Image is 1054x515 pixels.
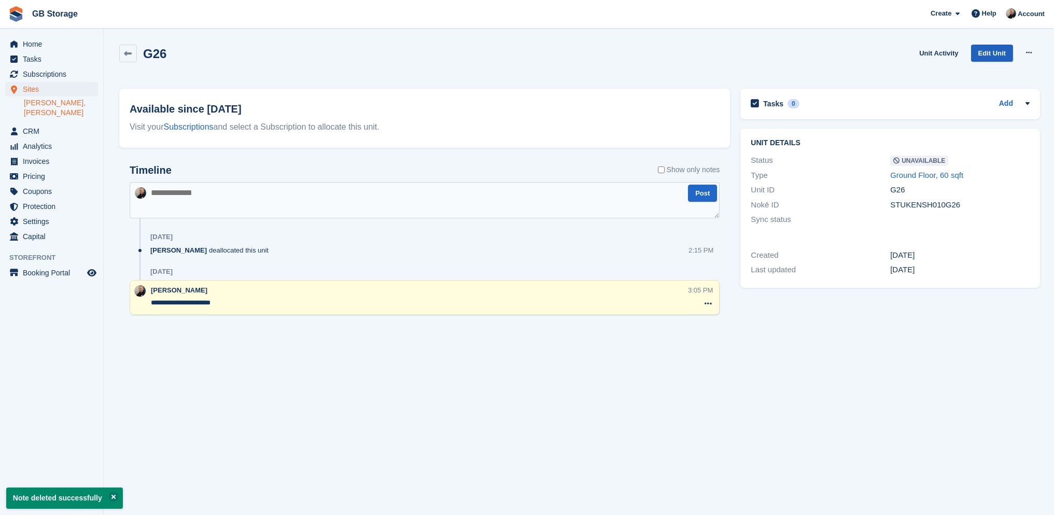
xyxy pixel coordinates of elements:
[150,245,207,255] span: [PERSON_NAME]
[130,121,720,133] div: Visit your and select a Subscription to allocate this unit.
[5,199,98,214] a: menu
[890,156,948,166] span: Unavailable
[751,199,890,211] div: Nokē ID
[23,52,85,66] span: Tasks
[23,184,85,199] span: Coupons
[890,264,1030,276] div: [DATE]
[23,154,85,169] span: Invoices
[23,67,85,81] span: Subscriptions
[135,187,146,199] img: Karl Walker
[688,285,713,295] div: 3:05 PM
[688,185,717,202] button: Post
[5,169,98,184] a: menu
[688,245,713,255] div: 2:15 PM
[751,249,890,261] div: Created
[151,286,207,294] span: [PERSON_NAME]
[134,285,146,297] img: Karl Walker
[5,229,98,244] a: menu
[28,5,82,22] a: GB Storage
[751,264,890,276] div: Last updated
[971,45,1013,62] a: Edit Unit
[8,6,24,22] img: stora-icon-8386f47178a22dfd0bd8f6a31ec36ba5ce8667c1dd55bd0f319d3a0aa187defe.svg
[5,37,98,51] a: menu
[999,98,1013,110] a: Add
[751,155,890,166] div: Status
[5,214,98,229] a: menu
[6,488,123,509] p: Note deleted successfully
[130,101,720,117] h2: Available since [DATE]
[5,154,98,169] a: menu
[982,8,996,19] span: Help
[150,268,173,276] div: [DATE]
[24,98,98,118] a: [PERSON_NAME], [PERSON_NAME]
[890,249,1030,261] div: [DATE]
[931,8,951,19] span: Create
[5,266,98,280] a: menu
[23,124,85,138] span: CRM
[164,122,214,131] a: Subscriptions
[86,267,98,279] a: Preview store
[23,139,85,154] span: Analytics
[915,45,962,62] a: Unit Activity
[658,164,665,175] input: Show only notes
[658,164,720,175] label: Show only notes
[751,139,1030,147] h2: Unit details
[751,214,890,226] div: Sync status
[5,184,98,199] a: menu
[1006,8,1016,19] img: Karl Walker
[751,170,890,182] div: Type
[5,67,98,81] a: menu
[9,253,103,263] span: Storefront
[763,99,783,108] h2: Tasks
[751,184,890,196] div: Unit ID
[23,37,85,51] span: Home
[1018,9,1045,19] span: Account
[23,229,85,244] span: Capital
[788,99,799,108] div: 0
[5,139,98,154] a: menu
[23,266,85,280] span: Booking Portal
[5,82,98,96] a: menu
[143,47,166,61] h2: G26
[5,52,98,66] a: menu
[150,245,274,255] div: deallocated this unit
[890,199,1030,211] div: STUKENSH010G26
[23,82,85,96] span: Sites
[5,124,98,138] a: menu
[23,169,85,184] span: Pricing
[890,184,1030,196] div: G26
[23,199,85,214] span: Protection
[130,164,172,176] h2: Timeline
[23,214,85,229] span: Settings
[150,233,173,241] div: [DATE]
[890,171,963,179] a: Ground Floor, 60 sqft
